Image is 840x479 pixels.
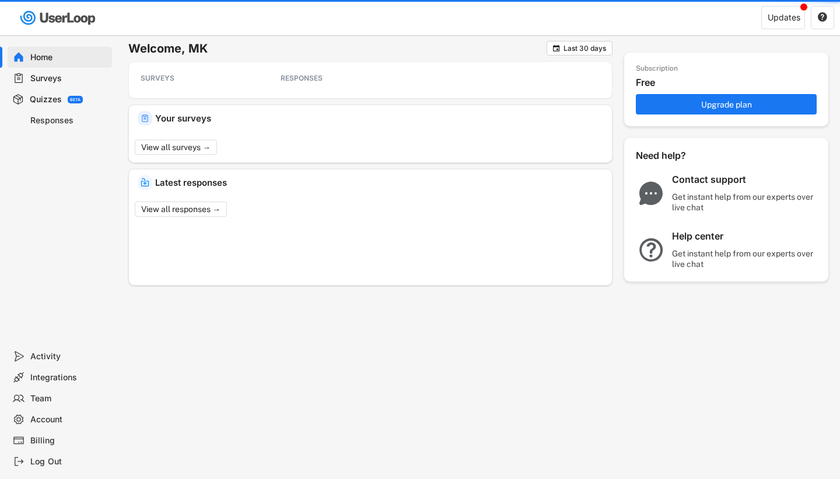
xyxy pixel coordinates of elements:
button:  [552,44,561,53]
text:  [553,44,560,53]
text:  [818,12,827,22]
div: RESPONSES [281,74,386,83]
button: Upgrade plan [636,94,817,114]
div: Home [30,52,107,63]
img: IncomingMajor.svg [141,178,149,187]
div: Account [30,414,107,425]
div: Contact support [672,173,818,186]
div: Quizzes [30,94,62,105]
div: Need help? [636,150,717,162]
div: Free [636,77,822,89]
div: Subscription [636,64,678,74]
div: Integrations [30,372,107,383]
div: Team [30,393,107,404]
div: Your surveys [155,114,603,123]
div: BETA [70,98,80,102]
div: Log Out [30,456,107,467]
img: ChatMajor.svg [636,182,666,205]
button:  [817,12,828,23]
div: Latest responses [155,178,603,187]
div: Get instant help from our experts over live chat [672,248,818,269]
h6: Welcome, MK [128,41,547,56]
div: SURVEYS [141,74,246,83]
div: Get instant help from our experts over live chat [672,192,818,213]
button: View all surveys → [135,140,217,155]
img: userloop-logo-01.svg [17,6,100,30]
button: View all responses → [135,202,227,217]
div: Surveys [30,73,107,84]
div: Last 30 days [563,45,606,52]
div: Updates [768,13,800,22]
div: Billing [30,435,107,446]
div: Responses [30,115,107,126]
div: Activity [30,351,107,362]
img: QuestionMarkInverseMajor.svg [636,238,666,262]
div: Help center [672,230,818,242]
